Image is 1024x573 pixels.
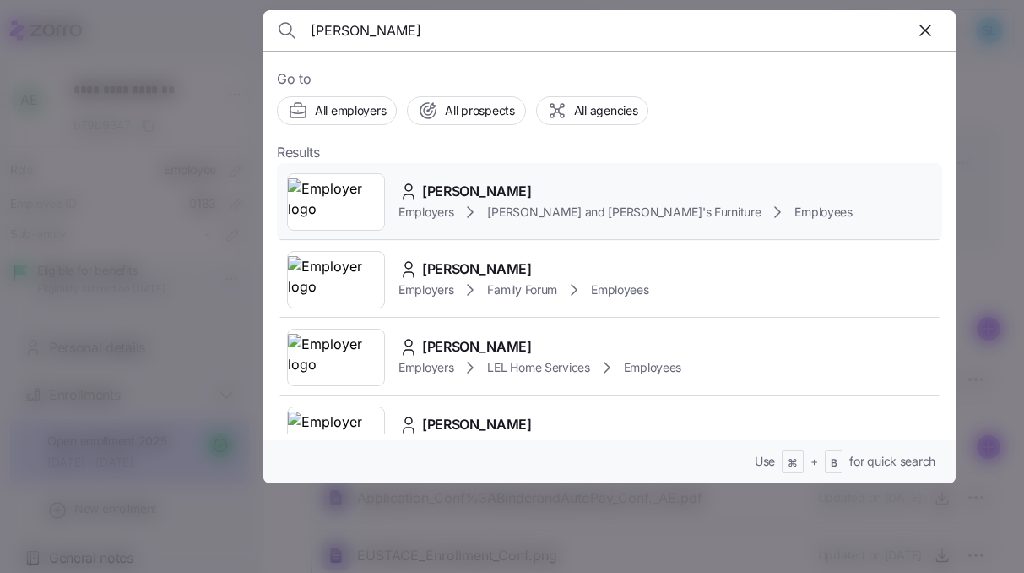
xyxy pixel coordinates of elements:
[849,453,935,470] span: for quick search
[810,453,818,470] span: +
[288,178,384,226] img: Employer logo
[398,204,453,221] span: Employers
[536,96,649,125] button: All agencies
[487,359,589,376] span: LEL Home Services
[591,281,648,298] span: Employees
[288,412,384,459] img: Employer logo
[574,102,638,119] span: All agencies
[422,336,532,357] span: [PERSON_NAME]
[288,256,384,303] img: Employer logo
[288,334,384,381] img: Employer logo
[422,181,532,202] span: [PERSON_NAME]
[755,453,775,470] span: Use
[422,414,532,435] span: [PERSON_NAME]
[315,102,386,119] span: All employers
[277,96,397,125] button: All employers
[422,259,532,280] span: [PERSON_NAME]
[794,204,852,221] span: Employees
[445,102,514,119] span: All prospects
[398,281,453,298] span: Employers
[624,359,681,376] span: Employees
[487,281,557,298] span: Family Forum
[277,142,320,163] span: Results
[788,456,798,471] span: ⌘
[398,359,453,376] span: Employers
[487,204,761,221] span: [PERSON_NAME] and [PERSON_NAME]'s Furniture
[407,96,525,125] button: All prospects
[831,456,837,471] span: B
[277,68,942,90] span: Go to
